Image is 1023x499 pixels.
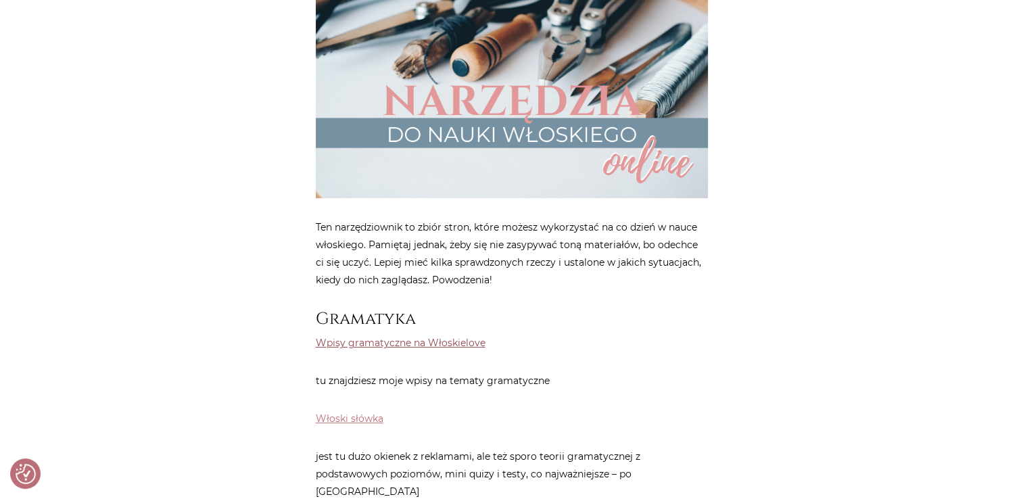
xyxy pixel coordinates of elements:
a: Włoski słówka [316,412,383,425]
p: tu znajdziesz moje wpisy na tematy gramatyczne [316,372,708,389]
h3: Gramatyka [316,309,708,329]
img: Revisit consent button [16,464,36,484]
a: Wpisy gramatyczne na Włoskielove [316,337,485,349]
button: Preferencje co do zgód [16,464,36,484]
p: Ten narzędziownik to zbiór stron, które możesz wykorzystać na co dzień w nauce włoskiego. Pamięta... [316,218,708,289]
